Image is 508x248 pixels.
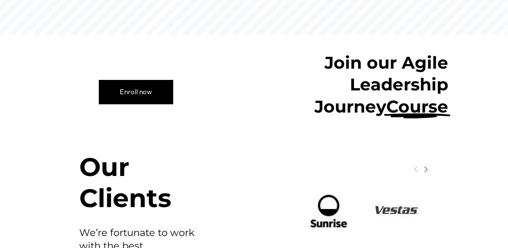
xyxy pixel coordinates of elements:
span: Next [423,166,429,172]
img: Vestas [364,178,429,243]
strong: Our Clients [79,151,171,213]
img: Sunrise [295,178,361,243]
span: Previous [413,166,419,172]
strong: Join our Agile Leadership Journey [314,52,453,117]
a: Enroll now [99,80,173,104]
strong: Course [386,96,448,117]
